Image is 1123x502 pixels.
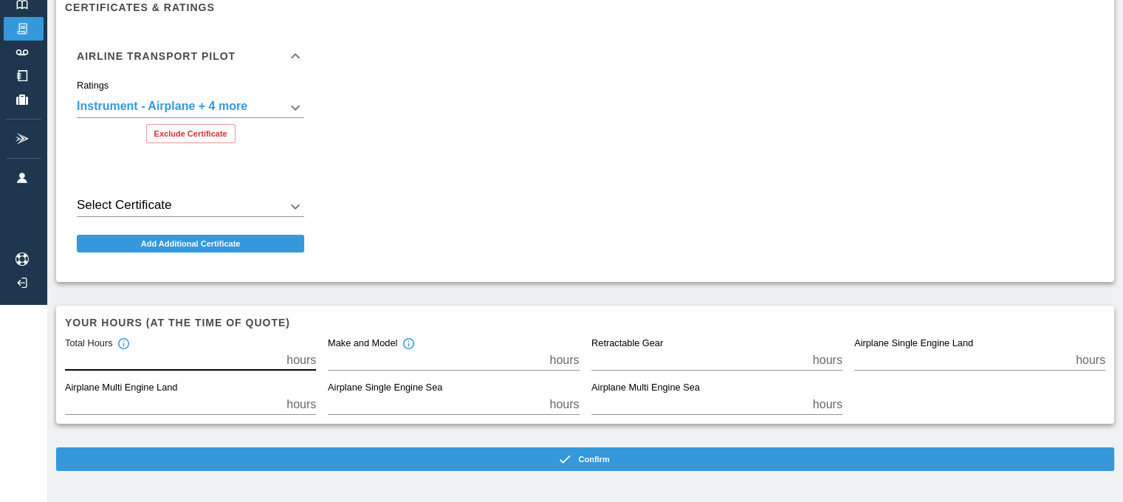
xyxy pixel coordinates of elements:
[77,51,236,61] h6: Airline Transport Pilot
[813,396,842,413] p: hours
[65,32,316,80] div: Airline Transport Pilot
[65,337,130,351] div: Total Hours
[65,382,177,395] label: Airplane Multi Engine Land
[591,382,700,395] label: Airplane Multi Engine Sea
[286,351,316,369] p: hours
[146,124,236,143] button: Exclude Certificate
[77,97,304,118] div: Instrument - Airplane + 4 more
[117,337,130,351] svg: Total hours in fixed-wing aircraft
[77,79,109,92] label: Ratings
[549,396,579,413] p: hours
[854,337,973,351] label: Airplane Single Engine Land
[402,337,416,351] svg: Total hours in the make and model of the insured aircraft
[1076,351,1105,369] p: hours
[813,351,842,369] p: hours
[65,80,316,155] div: Airline Transport Pilot
[65,314,1105,331] h6: Your hours (at the time of quote)
[286,396,316,413] p: hours
[549,351,579,369] p: hours
[328,382,442,395] label: Airplane Single Engine Sea
[591,337,663,351] label: Retractable Gear
[328,337,415,351] div: Make and Model
[77,235,304,252] button: Add Additional Certificate
[56,447,1114,471] button: Confirm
